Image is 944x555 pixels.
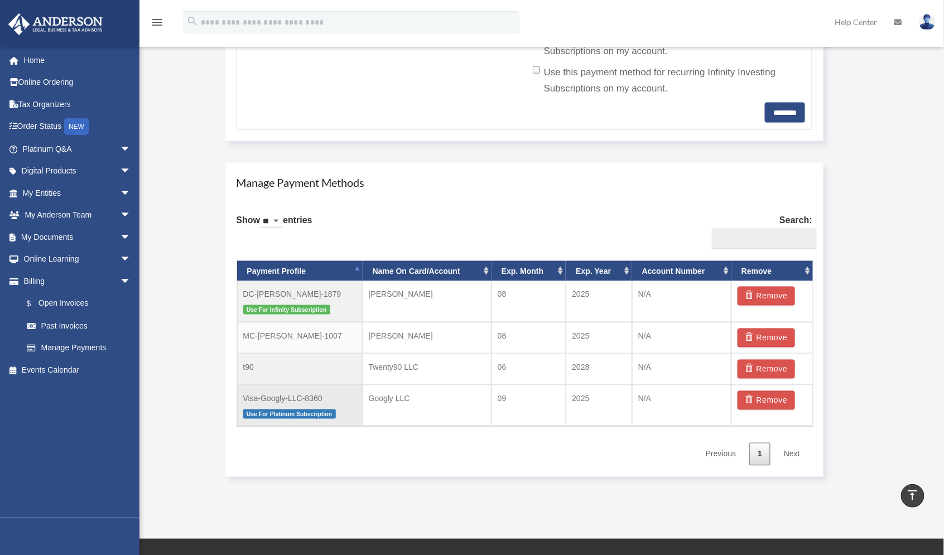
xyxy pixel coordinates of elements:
input: Use this payment method for recurring Infinity Investing Subscriptions on my account. [533,66,540,74]
span: arrow_drop_down [120,182,142,205]
a: Next [776,443,808,466]
button: Remove [738,360,795,379]
th: Payment Profile: activate to sort column descending [237,261,363,282]
span: arrow_drop_down [120,138,142,161]
span: Use For Platinum Subscription [243,409,336,419]
span: Use For Infinity Subscription [243,305,330,315]
a: vertical_align_top [901,484,924,508]
button: Remove [738,329,795,348]
td: 08 [492,322,566,354]
a: Order StatusNEW [8,115,148,138]
td: 2025 [566,281,632,322]
a: Online Learningarrow_drop_down [8,248,148,271]
span: arrow_drop_down [120,270,142,293]
a: My Documentsarrow_drop_down [8,226,148,248]
td: DC-[PERSON_NAME]-1879 [237,281,363,322]
a: Tax Organizers [8,93,148,115]
a: Previous [697,443,744,466]
td: 2025 [566,385,632,427]
a: Online Ordering [8,71,148,94]
a: My Entitiesarrow_drop_down [8,182,148,204]
span: $ [33,297,38,311]
td: N/A [632,322,731,354]
a: Events Calendar [8,359,148,381]
td: Visa-Googly-LLC-8360 [237,385,363,427]
span: arrow_drop_down [120,160,142,183]
span: arrow_drop_down [120,248,142,271]
img: Anderson Advisors Platinum Portal [5,13,106,35]
a: My Anderson Teamarrow_drop_down [8,204,148,226]
label: Use this payment method for recurring Infinity Investing Subscriptions on my account. [533,64,797,98]
th: Exp. Year: activate to sort column ascending [566,261,632,282]
td: 2025 [566,322,632,354]
td: t90 [237,354,363,385]
i: vertical_align_top [906,489,919,502]
td: 06 [492,354,566,385]
button: Remove [738,287,795,306]
th: Name On Card/Account: activate to sort column ascending [363,261,492,282]
td: 2028 [566,354,632,385]
img: User Pic [919,14,936,30]
button: Remove [738,391,795,410]
td: MC-[PERSON_NAME]-1007 [237,322,363,354]
label: Search: [707,213,812,249]
a: Billingarrow_drop_down [8,270,148,292]
a: 1 [749,443,770,466]
a: Home [8,49,148,71]
td: Twenty90 LLC [363,354,492,385]
a: Digital Productsarrow_drop_down [8,160,148,182]
td: N/A [632,281,731,322]
i: menu [151,16,164,29]
a: $Open Invoices [16,292,148,315]
td: 08 [492,281,566,322]
input: Search: [712,228,817,249]
a: Manage Payments [16,337,142,359]
a: menu [151,20,164,29]
td: 09 [492,385,566,427]
th: Remove: activate to sort column ascending [731,261,813,282]
td: N/A [632,354,731,385]
h4: Manage Payment Methods [237,175,813,190]
span: arrow_drop_down [120,226,142,249]
i: search [186,15,199,27]
th: Account Number: activate to sort column ascending [632,261,731,282]
span: arrow_drop_down [120,204,142,227]
td: N/A [632,385,731,427]
select: Showentries [260,215,283,228]
th: Exp. Month: activate to sort column ascending [492,261,566,282]
a: Past Invoices [16,315,148,337]
div: NEW [64,118,89,135]
td: [PERSON_NAME] [363,322,492,354]
label: Show entries [237,213,312,239]
a: Platinum Q&Aarrow_drop_down [8,138,148,160]
td: Googly LLC [363,385,492,427]
td: [PERSON_NAME] [363,281,492,322]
